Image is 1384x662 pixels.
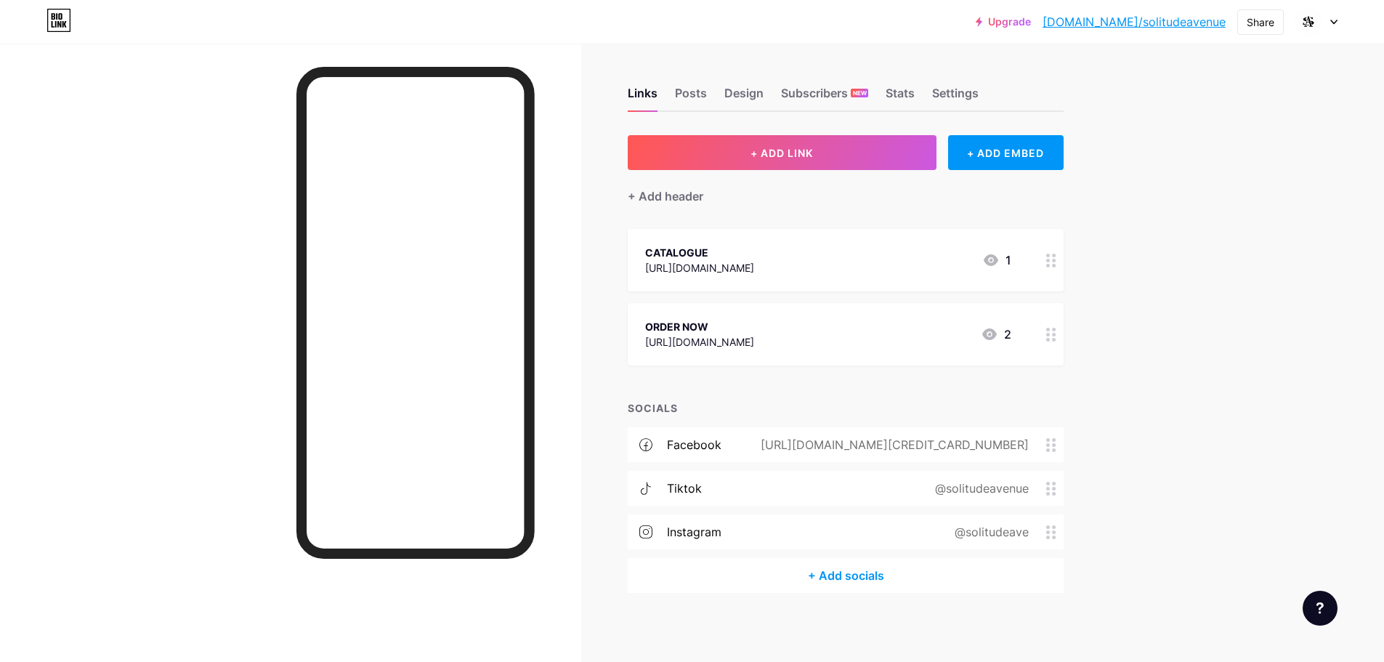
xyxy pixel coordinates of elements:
div: 2 [981,326,1011,343]
a: Upgrade [976,16,1031,28]
div: Posts [675,84,707,110]
div: Stats [886,84,915,110]
button: + ADD LINK [628,135,936,170]
div: Share [1247,15,1274,30]
div: ORDER NOW [645,319,754,334]
div: @solitudeavenue [912,480,1046,497]
span: + ADD LINK [750,147,813,159]
div: facebook [667,436,721,453]
div: [URL][DOMAIN_NAME] [645,334,754,350]
div: Links [628,84,657,110]
div: tiktok [667,480,702,497]
div: instagram [667,523,721,541]
div: + Add header [628,187,703,205]
div: + ADD EMBED [948,135,1064,170]
div: 1 [982,251,1011,269]
div: Subscribers [781,84,868,110]
div: + Add socials [628,558,1064,593]
img: solitudeavenue [1295,8,1322,36]
div: SOCIALS [628,400,1064,416]
div: Design [724,84,764,110]
div: [URL][DOMAIN_NAME][CREDIT_CARD_NUMBER] [737,436,1046,453]
div: [URL][DOMAIN_NAME] [645,260,754,275]
span: NEW [853,89,867,97]
div: @solitudeave [931,523,1046,541]
div: Settings [932,84,979,110]
div: CATALOGUE [645,245,754,260]
a: [DOMAIN_NAME]/solitudeavenue [1043,13,1226,31]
